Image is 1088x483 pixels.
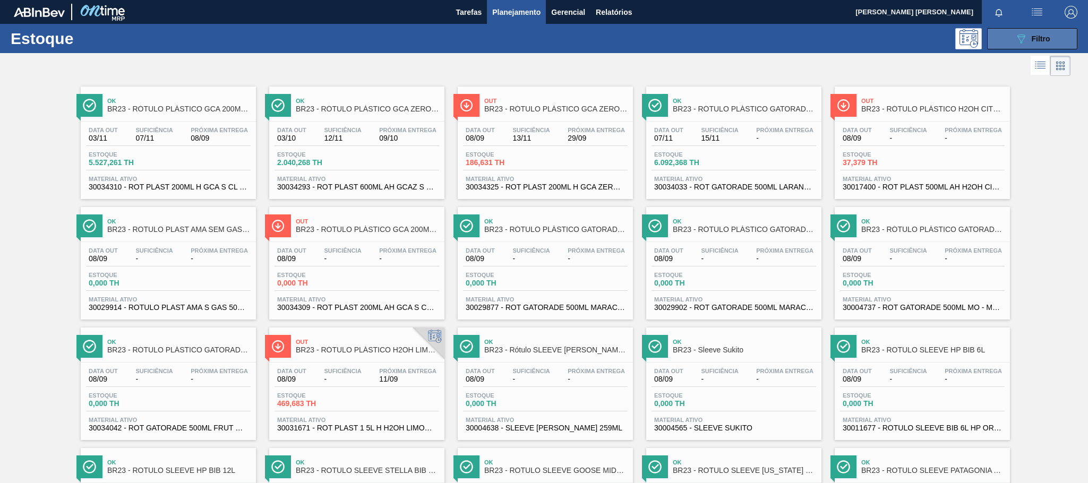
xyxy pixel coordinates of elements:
[277,127,306,133] span: Data out
[638,79,827,199] a: ÍconeOkBR23 - RÓTULO PLÁSTICO GATORADE LARANJA 500ML HData out07/11Suficiência15/11Próxima Entreg...
[73,199,261,320] a: ÍconeOkBR23 - ROTULO PLAST AMA SEM GAS 500ML NSData out08/09Suficiência-Próxima Entrega-Estoque0,...
[450,79,638,199] a: ÍconeOutBR23 - RÓTULO PLÁSTICO GCA ZERO 200ML HData out08/09Suficiência13/11Próxima Entrega29/09E...
[83,460,96,473] img: Ícone
[191,255,248,263] span: -
[89,159,163,167] span: 5.527,261 TH
[466,247,495,254] span: Data out
[701,368,738,374] span: Suficiência
[466,127,495,133] span: Data out
[484,339,628,345] span: Ok
[466,392,540,399] span: Estoque
[843,255,872,263] span: 08/09
[673,105,816,113] span: BR23 - RÓTULO PLÁSTICO GATORADE LARANJA 500ML H
[89,183,248,191] span: 30034310 - ROT PLAST 200ML H GCA S CL NIV25
[261,199,450,320] a: ÍconeOutBR23 - RÓTULO PLÁSTICO GCA 200ML AHData out08/09Suficiência-Próxima Entrega-Estoque0,000 ...
[889,127,927,133] span: Suficiência
[324,375,361,383] span: -
[135,375,173,383] span: -
[89,247,118,254] span: Data out
[861,98,1005,104] span: Out
[460,460,473,473] img: Ícone
[271,219,285,232] img: Ícone
[89,375,118,383] span: 08/09
[945,247,1002,254] span: Próxima Entrega
[107,226,251,234] span: BR23 - ROTULO PLAST AMA SEM GAS 500ML NS
[843,272,917,278] span: Estoque
[89,176,248,182] span: Material ativo
[466,272,540,278] span: Estoque
[89,272,163,278] span: Estoque
[837,340,850,353] img: Ícone
[756,247,813,254] span: Próxima Entrega
[756,255,813,263] span: -
[843,183,1002,191] span: 30017400 - ROT PLAST 500ML AH H2OH CITRUS 429
[837,460,850,473] img: Ícone
[89,368,118,374] span: Data out
[277,296,436,303] span: Material ativo
[673,459,816,465] span: Ok
[701,127,738,133] span: Suficiência
[271,340,285,353] img: Ícone
[277,417,436,423] span: Material ativo
[379,255,436,263] span: -
[843,176,1002,182] span: Material ativo
[654,176,813,182] span: Material ativo
[861,459,1005,465] span: Ok
[466,424,625,432] span: 30004638 - SLEEVE KLOS 259ML
[324,247,361,254] span: Suficiência
[843,304,1002,312] span: 30004737 - ROT GATORADE 500ML MO - MELANCIA AH
[512,247,550,254] span: Suficiência
[460,219,473,232] img: Ícone
[135,255,173,263] span: -
[756,134,813,142] span: -
[982,5,1016,20] button: Notificações
[271,460,285,473] img: Ícone
[843,279,917,287] span: 0,000 TH
[89,151,163,158] span: Estoque
[843,296,1002,303] span: Material ativo
[107,346,251,354] span: BR23 - RÓTULO PLÁSTICO GATORADE FRUTAS CÍTRICAS 500ML H
[261,79,450,199] a: ÍconeOkBR23 - RÓTULO PLÁSTICO GCA ZERO 600ML AHData out03/10Suficiência12/11Próxima Entrega09/10E...
[324,127,361,133] span: Suficiência
[701,375,738,383] span: -
[701,247,738,254] span: Suficiência
[277,134,306,142] span: 03/10
[843,400,917,408] span: 0,000 TH
[191,134,248,142] span: 08/09
[89,296,248,303] span: Material ativo
[596,6,632,19] span: Relatórios
[945,127,1002,133] span: Próxima Entrega
[466,296,625,303] span: Material ativo
[654,183,813,191] span: 30034033 - ROT GATORADE 500ML LARANJA H NIV25
[324,255,361,263] span: -
[450,199,638,320] a: ÍconeOkBR23 - RÓTULO PLÁSTICO GATORADE MARACACUJÁ 500ML HData out08/09Suficiência-Próxima Entrega...
[837,219,850,232] img: Ícone
[191,368,248,374] span: Próxima Entrega
[277,255,306,263] span: 08/09
[89,392,163,399] span: Estoque
[296,218,439,225] span: Out
[89,134,118,142] span: 03/11
[889,247,927,254] span: Suficiência
[654,134,683,142] span: 07/11
[673,218,816,225] span: Ok
[861,346,1005,354] span: BR23 - ROTULO SLEEVE HP BIB 6L
[568,134,625,142] span: 29/09
[673,346,816,354] span: BR23 - Sleeve Sukito
[460,99,473,112] img: Ícone
[648,99,662,112] img: Ícone
[466,255,495,263] span: 08/09
[296,105,439,113] span: BR23 - RÓTULO PLÁSTICO GCA ZERO 600ML AH
[460,340,473,353] img: Ícone
[466,400,540,408] span: 0,000 TH
[89,304,248,312] span: 30029914 - ROTULO PLAST AMA S GAS 500ML H NIV23
[277,400,352,408] span: 469,683 TH
[324,134,361,142] span: 12/11
[484,98,628,104] span: Out
[379,247,436,254] span: Próxima Entrega
[73,79,261,199] a: ÍconeOkBR23 - RÓTULO PLÁSTICO GCA 200ML HData out03/11Suficiência07/11Próxima Entrega08/09Estoque...
[14,7,65,17] img: TNhmsLtSVTkK8tSr43FrP2fwEKptu5GPRR3wAAAABJRU5ErkJggg==
[379,134,436,142] span: 09/10
[568,375,625,383] span: -
[955,28,982,49] div: Pogramando: nenhum usuário selecionado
